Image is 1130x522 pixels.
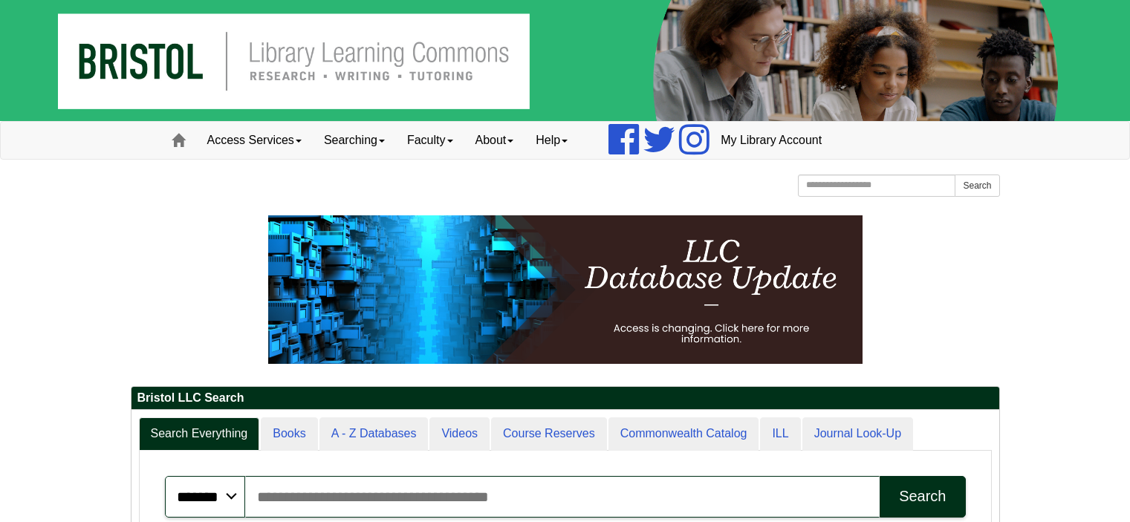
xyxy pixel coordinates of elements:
[261,417,317,451] a: Books
[955,174,999,197] button: Search
[196,122,313,159] a: Access Services
[899,488,946,505] div: Search
[313,122,396,159] a: Searching
[525,122,579,159] a: Help
[802,417,913,451] a: Journal Look-Up
[608,417,759,451] a: Commonwealth Catalog
[131,387,999,410] h2: Bristol LLC Search
[429,417,490,451] a: Videos
[880,476,965,518] button: Search
[760,417,800,451] a: ILL
[268,215,863,364] img: HTML tutorial
[491,417,607,451] a: Course Reserves
[396,122,464,159] a: Faculty
[464,122,525,159] a: About
[139,417,260,451] a: Search Everything
[710,122,833,159] a: My Library Account
[319,417,429,451] a: A - Z Databases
